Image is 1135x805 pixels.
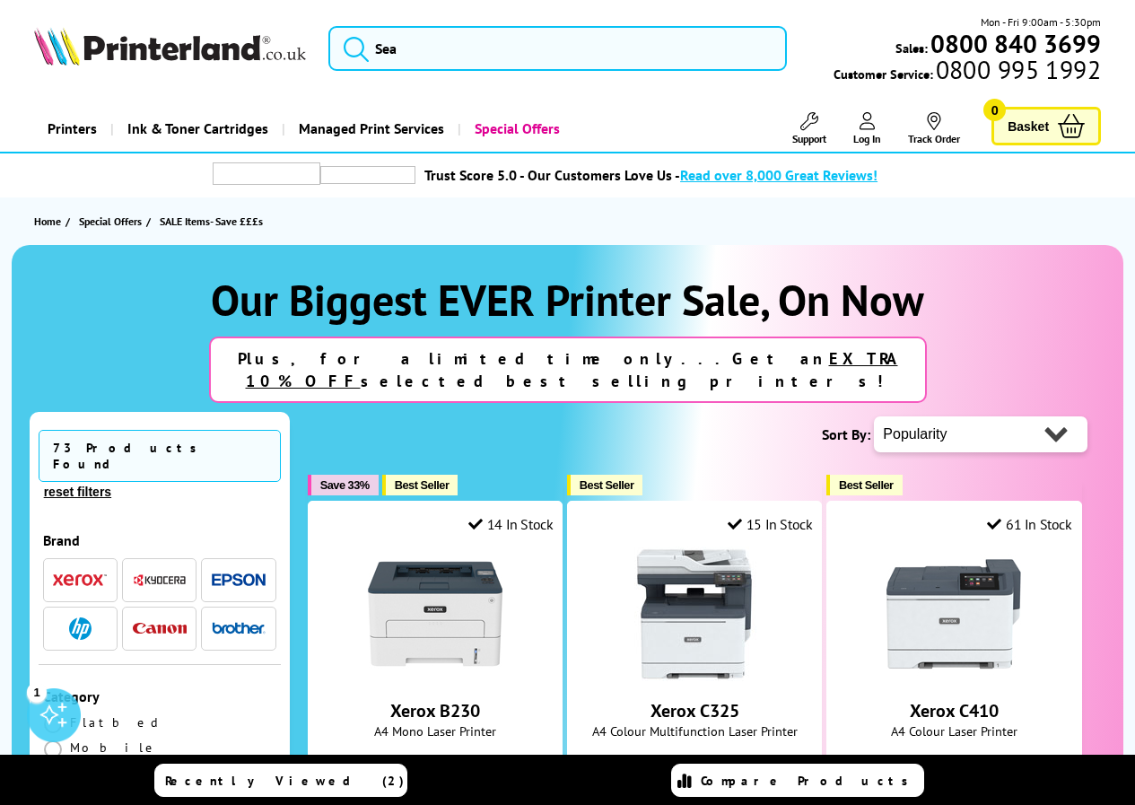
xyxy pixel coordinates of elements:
img: Printerland Logo [34,27,306,66]
a: Xerox C325 [627,667,762,685]
button: Epson [206,568,271,592]
a: Home [34,212,65,231]
img: trustpilot rating [320,166,415,184]
img: Brother [212,622,266,634]
div: Category [43,687,276,705]
u: EXTRA 10% OFF [246,348,898,391]
a: 0800 840 3699 [928,35,1101,52]
strong: Plus, for a limited time only...Get an selected best selling printers! [238,348,898,391]
span: Compare Products [701,773,918,789]
span: 73 Products Found [39,430,281,482]
span: (24) [992,748,1010,783]
a: Special Offers [79,212,146,231]
span: Sales: [895,39,928,57]
img: HP [69,617,92,640]
a: Compare Products [671,764,924,797]
a: Xerox C325 [650,699,739,722]
a: Support [792,112,826,145]
button: HP [48,617,112,641]
button: Canon [127,617,192,641]
button: Best Seller [382,475,458,495]
span: Customer Service: [834,61,1101,83]
a: Xerox C410 [910,699,999,722]
a: Xerox C410 [886,667,1021,685]
span: Flatbed [70,714,164,731]
h1: Our Biggest EVER Printer Sale, On Now [30,272,1106,328]
a: Trust Score 5.0 - Our Customers Love Us -Read over 8,000 Great Reviews! [424,166,877,184]
b: 0800 840 3699 [930,27,1101,60]
span: Support [792,132,826,145]
div: 15 In Stock [728,515,812,533]
img: Xerox C410 [886,547,1021,681]
a: Basket 0 [991,107,1101,145]
span: Mon - Fri 9:00am - 5:30pm [981,13,1101,31]
span: Log In [853,132,881,145]
div: 14 In Stock [468,515,553,533]
span: A4 Colour Multifunction Laser Printer [577,722,813,739]
span: Read over 8,000 Great Reviews! [680,166,877,184]
span: Recently Viewed (2) [165,773,405,789]
span: Best Seller [395,478,450,492]
span: 0800 995 1992 [933,61,1101,78]
button: Brother [206,617,271,641]
input: Sea [328,26,787,71]
a: Xerox B230 [390,699,480,722]
button: Xerox [48,568,112,592]
span: (84) [733,748,751,783]
a: Recently Viewed (2) [154,764,407,797]
button: Best Seller [567,475,643,495]
div: Brand [43,531,276,549]
img: Xerox C325 [627,547,762,681]
span: (47) [474,748,492,783]
span: A4 Mono Laser Printer [318,722,554,739]
img: trustpilot rating [213,162,320,185]
button: Best Seller [826,475,903,495]
span: Basket [1008,114,1049,138]
img: Canon [133,623,187,634]
span: Best Seller [580,478,634,492]
img: Kyocera [133,573,187,587]
span: Sort By: [822,425,870,443]
a: Track Order [908,112,960,145]
a: Printerland Logo [34,27,306,69]
span: Best Seller [839,478,894,492]
a: Managed Print Services [282,106,458,152]
img: Epson [212,573,266,587]
span: Special Offers [79,212,142,231]
div: 61 In Stock [987,515,1071,533]
button: Kyocera [127,568,192,592]
img: Xerox B230 [368,547,502,681]
a: Ink & Toner Cartridges [110,106,282,152]
button: reset filters [39,484,117,500]
span: Save 33% [320,478,370,492]
span: Ink & Toner Cartridges [127,106,268,152]
a: Printers [34,106,110,152]
span: Mobile [70,739,159,756]
img: Xerox [53,573,107,586]
div: 1 [27,682,47,702]
span: A4 Colour Laser Printer [836,722,1072,739]
a: Xerox B230 [368,667,502,685]
button: Save 33% [308,475,379,495]
span: 0 [983,99,1006,121]
a: Log In [853,112,881,145]
span: SALE Items- Save £££s [160,214,263,228]
a: Special Offers [458,106,573,152]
